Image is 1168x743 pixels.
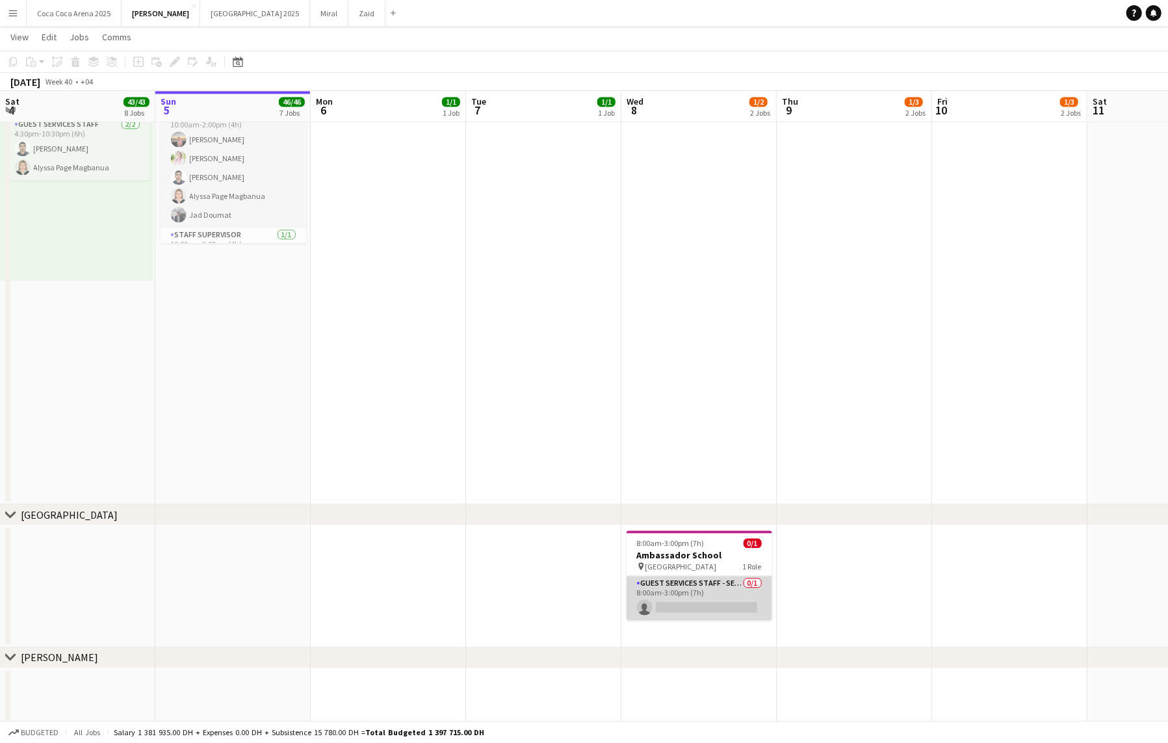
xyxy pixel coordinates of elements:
[5,96,19,107] span: Sat
[782,96,798,107] span: Thu
[348,1,385,26] button: Zaid
[10,75,40,88] div: [DATE]
[1060,97,1078,107] span: 1/3
[627,96,643,107] span: Wed
[598,108,615,118] div: 1 Job
[42,31,57,43] span: Edit
[124,108,149,118] div: 8 Jobs
[645,562,717,571] span: [GEOGRAPHIC_DATA]
[159,103,176,118] span: 5
[200,1,310,26] button: [GEOGRAPHIC_DATA] 2025
[469,103,486,118] span: 7
[744,538,762,548] span: 0/1
[161,228,306,272] app-card-role: Staff Supervisor1/110:00am-2:00pm (4h)
[123,97,149,107] span: 43/43
[1093,96,1107,107] span: Sat
[310,1,348,26] button: Miral
[1061,108,1081,118] div: 2 Jobs
[443,108,460,118] div: 1 Job
[161,96,176,107] span: Sun
[114,727,484,737] div: Salary 1 381 935.00 DH + Expenses 0.00 DH + Subsistence 15 780.00 DH =
[780,103,798,118] span: 9
[750,108,770,118] div: 2 Jobs
[625,103,643,118] span: 8
[316,96,333,107] span: Mon
[122,1,200,26] button: [PERSON_NAME]
[64,29,94,46] a: Jobs
[3,103,19,118] span: 4
[597,97,616,107] span: 1/1
[81,77,93,86] div: +04
[5,86,150,180] app-job-card: 4:30pm-10:30pm (6h)2/2 [GEOGRAPHIC_DATA]1 RoleGuest Services Staff2/24:30pm-10:30pm (6h)[PERSON_N...
[637,538,705,548] span: 8:00am-3:00pm (7h)
[6,725,60,740] button: Budgeted
[36,29,62,46] a: Edit
[365,727,484,737] span: Total Budgeted 1 397 715.00 DH
[749,97,768,107] span: 1/2
[442,97,460,107] span: 1/1
[97,29,136,46] a: Comms
[71,727,103,737] span: All jobs
[43,77,75,86] span: Week 40
[743,562,762,571] span: 1 Role
[937,96,948,107] span: Fri
[279,97,305,107] span: 46/46
[1091,103,1107,118] span: 11
[627,549,772,561] h3: Ambassador School
[935,103,948,118] span: 10
[21,508,118,521] div: [GEOGRAPHIC_DATA]
[102,31,131,43] span: Comms
[5,117,150,180] app-card-role: Guest Services Staff2/24:30pm-10:30pm (6h)[PERSON_NAME]Alyssa Page Magbanua
[627,530,772,620] app-job-card: 8:00am-3:00pm (7h)0/1Ambassador School [GEOGRAPHIC_DATA]1 RoleGuest Services Staff - Senior0/18:0...
[279,108,304,118] div: 7 Jobs
[161,108,306,228] app-card-role: Guest Services Staff5/510:00am-2:00pm (4h)[PERSON_NAME][PERSON_NAME][PERSON_NAME]Alyssa Page Magb...
[10,31,29,43] span: View
[161,51,306,243] app-job-card: 10:00am-2:00pm (4h)6/6BA Coffee Rave - NBA District 2025 Manarat Al Saadiyat2 RolesGuest Services...
[314,103,333,118] span: 6
[21,651,98,664] div: [PERSON_NAME]
[905,108,926,118] div: 2 Jobs
[21,728,58,737] span: Budgeted
[70,31,89,43] span: Jobs
[5,29,34,46] a: View
[905,97,923,107] span: 1/3
[627,576,772,620] app-card-role: Guest Services Staff - Senior0/18:00am-3:00pm (7h)
[471,96,486,107] span: Tue
[27,1,122,26] button: Coca Coca Arena 2025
